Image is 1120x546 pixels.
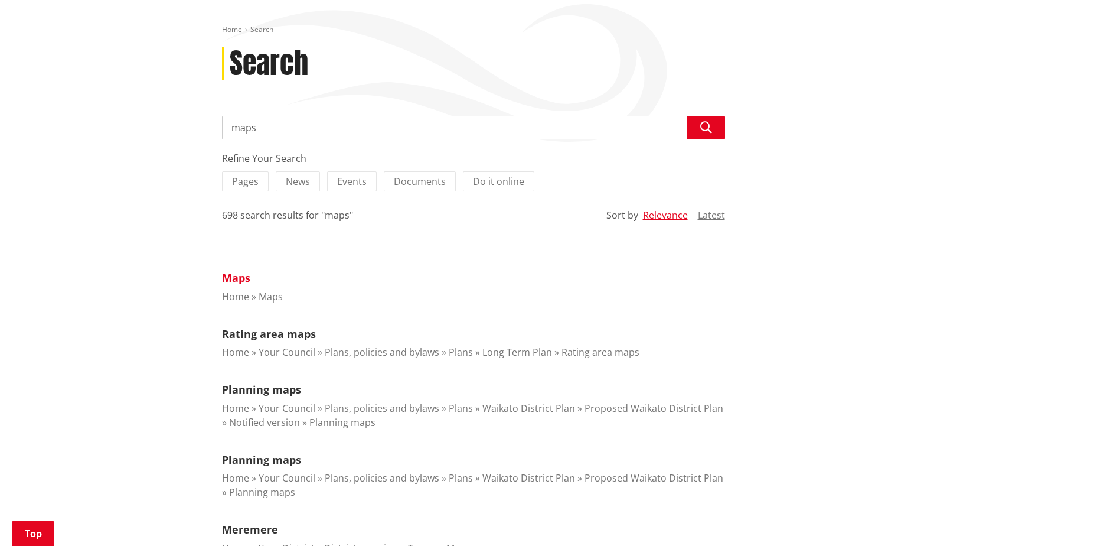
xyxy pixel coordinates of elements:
iframe: Messenger Launcher [1066,496,1108,539]
a: Home [222,290,249,303]
a: Proposed Waikato District Plan [585,472,723,485]
a: Maps [259,290,283,303]
a: Home [222,472,249,485]
a: Your Council [259,472,315,485]
a: Your Council [259,346,315,359]
a: Proposed Waikato District Plan [585,402,723,415]
a: Maps [222,271,250,285]
a: Rating area maps [561,346,639,359]
span: Documents [394,175,446,188]
a: Planning maps [222,382,301,396]
a: Rating area maps [222,327,316,341]
a: Long Term Plan [482,346,552,359]
a: Plans [449,402,473,415]
a: Plans [449,472,473,485]
span: Pages [232,175,259,188]
a: Top [12,521,54,546]
button: Latest [698,210,725,220]
div: Refine Your Search [222,151,725,165]
div: Sort by [606,208,638,222]
a: Planning maps [229,486,295,499]
a: Meremere [222,522,278,537]
div: 698 search results for "maps" [222,208,353,222]
a: Plans, policies and bylaws [325,472,439,485]
a: Plans, policies and bylaws [325,402,439,415]
a: Planning maps [309,416,375,429]
a: Home [222,346,249,359]
a: Your Council [259,402,315,415]
button: Relevance [643,210,688,220]
a: Waikato District Plan [482,402,575,415]
a: Plans, policies and bylaws [325,346,439,359]
span: Events [337,175,367,188]
a: Home [222,402,249,415]
span: Search [250,24,273,34]
input: Search input [222,116,725,139]
nav: breadcrumb [222,25,899,35]
h1: Search [230,47,308,81]
a: Planning maps [222,453,301,467]
a: Notified version [229,416,300,429]
a: Waikato District Plan [482,472,575,485]
a: Home [222,24,242,34]
span: Do it online [473,175,524,188]
span: News [286,175,310,188]
a: Plans [449,346,473,359]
